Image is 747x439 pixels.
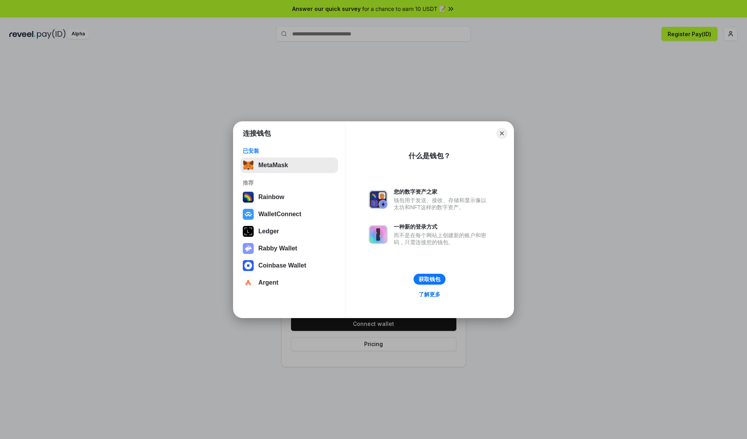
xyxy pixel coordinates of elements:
[394,232,490,246] div: 而不是在每个网站上创建新的账户和密码，只需连接您的钱包。
[243,243,254,254] img: svg+xml,%3Csvg%20xmlns%3D%22http%3A%2F%2Fwww.w3.org%2F2000%2Fsvg%22%20fill%3D%22none%22%20viewBox...
[394,188,490,195] div: 您的数字资产之家
[258,245,297,252] div: Rabby Wallet
[258,194,284,201] div: Rainbow
[240,275,338,290] button: Argent
[496,128,507,139] button: Close
[258,228,279,235] div: Ledger
[419,291,440,298] div: 了解更多
[394,223,490,230] div: 一种新的登录方式
[258,262,306,269] div: Coinbase Wallet
[240,189,338,205] button: Rainbow
[243,147,336,154] div: 已安装
[243,209,254,220] img: svg+xml,%3Csvg%20width%3D%2228%22%20height%3D%2228%22%20viewBox%3D%220%200%2028%2028%22%20fill%3D...
[240,258,338,273] button: Coinbase Wallet
[258,211,302,218] div: WalletConnect
[243,129,271,138] h1: 连接钱包
[409,151,451,161] div: 什么是钱包？
[419,276,440,283] div: 获取钱包
[240,241,338,256] button: Rabby Wallet
[258,162,288,169] div: MetaMask
[394,197,490,211] div: 钱包用于发送、接收、存储和显示像以太坊和NFT这样的数字资产。
[240,157,338,173] button: MetaMask
[240,206,338,222] button: WalletConnect
[243,160,254,171] img: svg+xml,%3Csvg%20fill%3D%22none%22%20height%3D%2233%22%20viewBox%3D%220%200%2035%2033%22%20width%...
[243,260,254,271] img: svg+xml,%3Csvg%20width%3D%2228%22%20height%3D%2228%22%20viewBox%3D%220%200%2028%2028%22%20fill%3D...
[240,224,338,239] button: Ledger
[243,179,336,186] div: 推荐
[369,225,388,244] img: svg+xml,%3Csvg%20xmlns%3D%22http%3A%2F%2Fwww.w3.org%2F2000%2Fsvg%22%20fill%3D%22none%22%20viewBox...
[369,190,388,209] img: svg+xml,%3Csvg%20xmlns%3D%22http%3A%2F%2Fwww.w3.org%2F2000%2Fsvg%22%20fill%3D%22none%22%20viewBox...
[258,279,279,286] div: Argent
[414,274,445,285] button: 获取钱包
[414,289,445,299] a: 了解更多
[243,226,254,237] img: svg+xml,%3Csvg%20xmlns%3D%22http%3A%2F%2Fwww.w3.org%2F2000%2Fsvg%22%20width%3D%2228%22%20height%3...
[243,277,254,288] img: svg+xml,%3Csvg%20width%3D%2228%22%20height%3D%2228%22%20viewBox%3D%220%200%2028%2028%22%20fill%3D...
[243,192,254,203] img: svg+xml,%3Csvg%20width%3D%22120%22%20height%3D%22120%22%20viewBox%3D%220%200%20120%20120%22%20fil...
